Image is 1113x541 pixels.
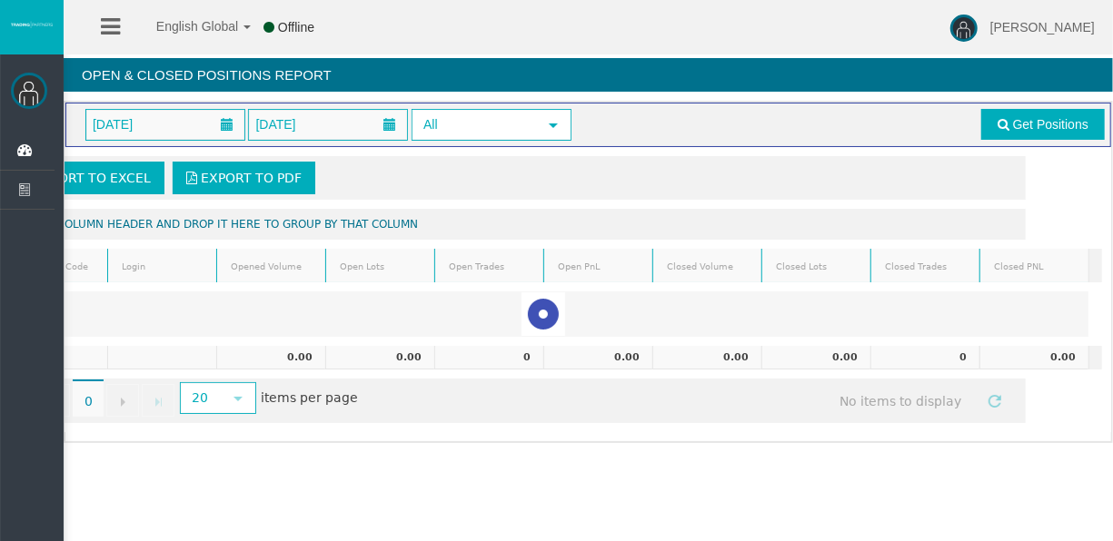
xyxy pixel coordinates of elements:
[87,112,138,137] span: [DATE]
[979,346,1088,369] td: 0.00
[329,254,432,279] a: Open Lots
[64,58,1113,92] h4: Open & Closed Positions Report
[547,254,651,279] a: Open PnL
[115,395,130,409] span: Go to the next page
[34,171,151,185] span: Export to Excel
[133,19,238,34] span: English Global
[413,111,537,139] span: All
[111,254,214,279] a: Login
[142,384,174,417] a: Go to the last page
[278,20,314,34] span: Offline
[874,254,978,279] a: Closed Trades
[1013,117,1088,132] span: Get Positions
[543,346,652,369] td: 0.00
[201,171,302,185] span: Export to PDF
[438,254,542,279] a: Open Trades
[979,384,1010,415] a: Refresh
[9,21,55,28] img: logo.svg
[151,395,165,409] span: Go to the last page
[231,391,245,406] span: select
[434,346,543,369] td: 0
[652,346,761,369] td: 0.00
[761,346,870,369] td: 0.00
[182,384,221,412] span: 20
[106,384,139,417] a: Go to the next page
[823,384,979,418] span: No items to display
[988,394,1002,408] span: Refresh
[983,254,1087,279] a: Closed PNL
[220,254,323,279] a: Opened Volume
[546,118,561,133] span: select
[870,346,979,369] td: 0
[765,254,869,279] a: Closed Lots
[656,254,760,279] a: Closed Volume
[73,379,104,418] span: 0
[990,20,1095,34] span: [PERSON_NAME]
[175,384,358,414] span: items per page
[250,112,301,137] span: [DATE]
[325,346,434,369] td: 0.00
[173,162,315,194] a: Export to PDF
[5,162,164,194] a: Export to Excel
[216,346,325,369] td: 0.00
[950,15,978,42] img: user-image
